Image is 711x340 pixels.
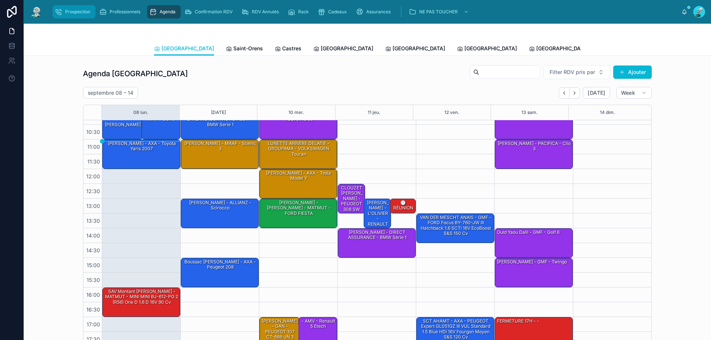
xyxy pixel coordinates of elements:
div: LUNETTE ARRIERE DELATIE - GROUPAMA - VOLKSWAGEN Touran [261,140,337,158]
button: Ajouter [613,65,652,79]
span: 11:00 [86,144,102,150]
div: CLOUZET [PERSON_NAME] - PEUGEOT 308 SW [338,184,365,213]
div: [PERSON_NAME] - [PERSON_NAME] - MATMUT - FORD FIESTA [260,199,337,228]
div: ould yaou dalil - GMF - golf 6 [496,229,560,236]
div: SAV montant [PERSON_NAME] - MATMUT - MINI MINI BJ-612-PG 2 (R56) One D 1.6 D 16V 90 cv [103,288,180,317]
button: [DATE] [583,87,610,99]
div: [PERSON_NAME] - [PERSON_NAME] - MATMUT - FORD FIESTA [261,199,337,217]
div: [PERSON_NAME] - AXA - Tesla model y [260,169,337,198]
span: 15:00 [85,262,102,268]
span: 10:30 [84,129,102,135]
div: ould yaou dalil - GMF - golf 6 [495,229,573,257]
span: 13:00 [84,203,102,209]
span: 15:30 [85,277,102,283]
a: Prospection [53,5,96,18]
div: [PERSON_NAME] - AXA - Toyota Yaris 2007 [104,140,180,152]
span: 12:30 [84,188,102,194]
span: Confirmation RDV [195,9,233,15]
span: 17:00 [85,321,102,327]
span: Agenda [160,9,176,15]
button: Next [570,87,580,99]
a: Agenda [147,5,181,18]
span: 13:30 [84,218,102,224]
span: Filter RDV pris par [550,68,595,76]
div: [PERSON_NAME] - ASSURANCE EXTERNE (CONTACT DIRECT) - BMW serie 1 [181,110,258,139]
button: Week [616,87,652,99]
h2: septembre 08 – 14 [88,89,133,97]
button: Back [559,87,570,99]
div: [PERSON_NAME] - PACIFICA - clio 3 [495,140,573,169]
span: [DATE] [588,90,605,96]
div: [PERSON_NAME] - GMF - twingo [495,258,573,287]
span: Prospection [65,9,90,15]
img: App logo [30,6,43,18]
div: [PERSON_NAME] - L'OLIVIER - RENAULT Clio EZ-015-YJ IV 5 Portes Phase 2 1.5 dCi FAP Energy eco2 S&... [364,199,391,228]
a: Professionnels [97,5,146,18]
span: 11:30 [86,158,102,165]
div: 🕒 RÉUNION - - [391,199,415,217]
span: [GEOGRAPHIC_DATA] [464,45,517,52]
div: [PERSON_NAME] - AXA - Toyota Yaris 2007 [103,140,180,169]
div: [PERSON_NAME] - MAAF - Scenic 3 [182,140,258,152]
a: Rack [286,5,314,18]
a: RDV Annulés [239,5,284,18]
button: 11 jeu. [368,105,380,120]
div: [PERSON_NAME] - SOS MALUS - VOLVO XC 60 [260,110,337,139]
span: [GEOGRAPHIC_DATA] [321,45,373,52]
div: FERMETURE 17H - - [496,318,540,324]
span: Professionnels [110,9,140,15]
div: [PERSON_NAME] - PACIFICA - clio 3 [496,140,572,152]
div: [PERSON_NAME] - L'OLIVIER - RENAULT Clio EZ-015-YJ IV 5 Portes Phase 2 1.5 dCi FAP Energy eco2 S&... [365,199,390,270]
div: Boussac [PERSON_NAME] - AXA - Peugeot 208 [182,259,258,271]
div: LUNETTE ARRIERE DELATIE - GROUPAMA - VOLKSWAGEN Touran [260,140,337,169]
a: [GEOGRAPHIC_DATA] [313,42,373,57]
div: [PERSON_NAME] - AXA - Tesla model y [261,170,337,182]
div: Sablon Sidjy - MAIF - Golf 5 [142,110,180,139]
div: [PERSON_NAME] - [PERSON_NAME] [103,110,143,139]
button: [DATE] [211,105,226,120]
div: SAV montant [PERSON_NAME] - MATMUT - MINI MINI BJ-612-PG 2 (R56) One D 1.6 D 16V 90 cv [104,288,180,306]
button: 10 mer. [288,105,304,120]
div: VAN DER MESCHT ANAIS - GMF - FORD Focus BY-760-JW III Hatchback 1.6 SCTi 16V EcoBoost S&S 150 cv [418,214,494,237]
button: Select Button [543,65,610,79]
h1: Agenda [GEOGRAPHIC_DATA] [83,68,188,79]
span: Saint-Orens [233,45,263,52]
a: [GEOGRAPHIC_DATA] [457,42,517,57]
span: 12:00 [84,173,102,179]
div: Vie [PERSON_NAME] - Ds3 [495,110,573,139]
div: [PERSON_NAME] - GMF - twingo [496,259,568,265]
span: 16:30 [84,306,102,313]
div: VAN DER MESCHT ANAIS - GMF - FORD Focus BY-760-JW III Hatchback 1.6 SCTi 16V EcoBoost S&S 150 cv [417,214,494,243]
div: - AMV - Renault 5 etech [300,318,337,330]
div: scrollable content [49,4,681,20]
div: [PERSON_NAME] - ALLIANZ - Scirocco [182,199,258,212]
div: 12 ven. [444,105,459,120]
span: [GEOGRAPHIC_DATA] [393,45,445,52]
button: 13 sam. [521,105,538,120]
span: 10:00 [84,114,102,120]
span: [GEOGRAPHIC_DATA] [161,45,214,52]
a: Confirmation RDV [182,5,238,18]
a: Castres [275,42,301,57]
a: [GEOGRAPHIC_DATA] [385,42,445,57]
a: Cadeaux [316,5,352,18]
button: 08 lun. [133,105,148,120]
span: Rack [298,9,309,15]
div: [PERSON_NAME] - DIRECT ASSURANCE - BMW série 1 [339,229,415,241]
button: 14 dim. [600,105,615,120]
span: Cadeaux [328,9,347,15]
a: Assurances [354,5,396,18]
a: Saint-Orens [226,42,263,57]
span: Castres [282,45,301,52]
div: 🕒 RÉUNION - - [390,199,415,213]
span: RDV Annulés [252,9,279,15]
a: NE PAS TOUCHER [407,5,473,18]
div: CLOUZET [PERSON_NAME] - PEUGEOT 308 SW [339,185,364,213]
